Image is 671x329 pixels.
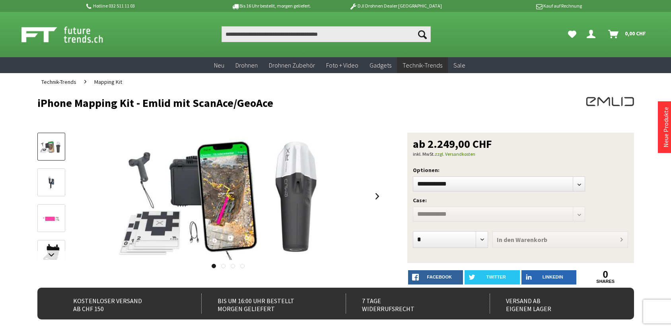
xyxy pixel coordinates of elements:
[465,270,520,284] a: twitter
[564,26,580,42] a: Meine Favoriten
[40,141,63,154] img: Vorschau: iPhone Mapping Kit - Emlid mit ScanAce/GeoAce
[115,133,341,260] img: iPhone Mapping Kit - Emlid mit ScanAce/GeoAce
[543,275,563,279] span: LinkedIn
[230,57,263,74] a: Drohnen
[625,27,646,40] span: 0,00 CHF
[427,275,452,279] span: facebook
[413,138,492,149] span: ab 2.249,00 CHF
[578,270,633,279] a: 0
[403,61,442,69] span: Technik-Trends
[21,25,121,45] img: Shop Futuretrends - zur Startseite wechseln
[515,236,547,244] span: Warenkorb
[333,1,457,11] p: DJI Drohnen Dealer [GEOGRAPHIC_DATA]
[605,26,650,42] a: Warenkorb
[201,294,328,314] div: Bis um 16:00 Uhr bestellt Morgen geliefert
[57,294,184,314] div: Kostenloser Versand ab CHF 150
[435,151,475,157] a: zzgl. Versandkosten
[41,78,76,85] span: Technik-Trends
[397,57,448,74] a: Technik-Trends
[458,1,582,11] p: Kauf auf Rechnung
[413,165,628,175] p: Optionen:
[94,78,122,85] span: Mapping Kit
[486,275,506,279] span: twitter
[222,26,431,42] input: Produkt, Marke, Kategorie, EAN, Artikelnummer…
[413,149,628,159] p: inkl. MwSt.
[346,294,473,314] div: 7 Tage Widerrufsrecht
[408,270,463,284] a: facebook
[364,57,397,74] a: Gadgets
[521,270,577,284] a: LinkedIn
[209,1,333,11] p: Bis 16 Uhr bestellt, morgen geliefert.
[90,73,126,91] a: Mapping Kit
[490,294,617,314] div: Versand ab eigenem Lager
[214,61,224,69] span: Neu
[263,57,321,74] a: Drohnen Zubehör
[453,61,465,69] span: Sale
[37,73,80,91] a: Technik-Trends
[497,236,514,244] span: In den
[448,57,471,74] a: Sale
[37,97,515,109] h1: iPhone Mapping Kit - Emlid mit ScanAce/GeoAce
[586,97,634,106] img: EMLID
[492,231,628,248] button: In den Warenkorb
[370,61,391,69] span: Gadgets
[583,26,602,42] a: Dein Konto
[413,195,628,205] p: Case:
[269,61,315,69] span: Drohnen Zubehör
[208,57,230,74] a: Neu
[326,61,358,69] span: Foto + Video
[85,1,209,11] p: Hotline 032 511 11 03
[662,107,670,147] a: Neue Produkte
[321,57,364,74] a: Foto + Video
[235,61,258,69] span: Drohnen
[414,26,431,42] button: Suchen
[578,279,633,284] a: shares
